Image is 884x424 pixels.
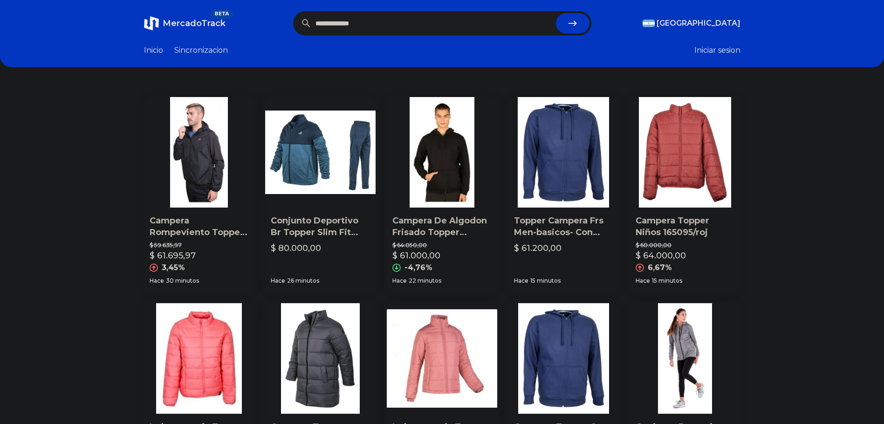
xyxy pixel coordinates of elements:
img: Argentina [643,20,655,27]
p: Conjunto Deportivo Br Topper Slim Fit Campera Combinada [271,215,370,238]
p: 6,67% [648,262,672,273]
a: Conjunto Deportivo Br Topper Slim Fit Campera CombinadaConjunto Deportivo Br Topper Slim Fit Camp... [265,97,376,292]
span: BETA [211,9,233,19]
a: MercadoTrackBETA [144,16,226,31]
img: Campera Topper Niños 165095/roj [630,97,740,208]
p: $ 60.000,00 [636,242,735,249]
span: Hace [150,277,164,285]
span: 30 minutos [166,277,199,285]
img: Topper Campera Frs Men-basicos- Con Capucha Y Bolsillos [508,97,619,208]
span: Hace [392,277,407,285]
a: Sincronizacion [174,45,228,56]
a: Campera Rompeviento Topper Open Negro HombreCampera Rompeviento Topper Open Negro Hombre$ 59.635,... [144,97,254,292]
span: 26 minutos [287,277,319,285]
img: Indumentaria Topper Campera Gd Wmn 164299 [387,303,497,414]
p: -4,76% [404,262,432,273]
p: $ 59.635,97 [150,242,249,249]
img: Campera De Algodon Frisado Topper C/capucha Boedo Deportes [387,97,497,208]
p: Campera Topper Niños 165095/roj [636,215,735,238]
p: 3,45% [162,262,185,273]
a: Campera De Algodon Frisado Topper C/capucha Boedo DeportesCampera De Algodon Frisado Topper C/cap... [387,97,497,292]
span: Hace [514,277,528,285]
a: Inicio [144,45,163,56]
img: Campera Rompeviento Topper Open Negro Hombre [144,97,254,208]
img: Conjunto Deportivo Br Topper Slim Fit Campera Combinada [265,97,376,208]
p: $ 61.000,00 [392,249,440,262]
p: Topper Campera Frs Men-basicos- Con Capucha Y Bolsillos [514,215,613,238]
img: Campera Topper Con Capucha Frs Men Básico [508,303,619,414]
p: $ 64.000,00 [636,249,686,262]
span: MercadoTrack [163,18,226,28]
button: [GEOGRAPHIC_DATA] [643,18,740,29]
span: Hace [271,277,285,285]
p: $ 64.050,00 [392,242,492,249]
p: $ 80.000,00 [271,242,321,255]
p: Campera Rompeviento Topper Open Negro Hombre [150,215,249,238]
img: Conjunto Deportivo Mujer Topper Campera Calza Training [630,303,740,414]
span: 15 minutos [652,277,682,285]
img: MercadoTrack [144,16,159,31]
img: Indumentaria Topper Campera Gd Kids 164328 [144,303,254,414]
span: Hace [636,277,650,285]
button: Iniciar sesion [694,45,740,56]
p: $ 61.695,97 [150,249,196,262]
a: Topper Campera Frs Men-basicos- Con Capucha Y Bolsillos Topper Campera Frs Men-basicos- Con Capuc... [508,97,619,292]
p: $ 61.200,00 [514,242,562,255]
img: Campera Topper Bd Puffer Long Gris Hombre [265,303,376,414]
p: Campera De Algodon Frisado Topper C/capucha Boedo Deportes [392,215,492,238]
span: 22 minutos [409,277,441,285]
span: [GEOGRAPHIC_DATA] [657,18,740,29]
span: 15 minutos [530,277,561,285]
a: Campera Topper Niños 165095/rojCampera Topper Niños 165095/roj$ 60.000,00$ 64.000,006,67%Hace15 m... [630,97,740,292]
